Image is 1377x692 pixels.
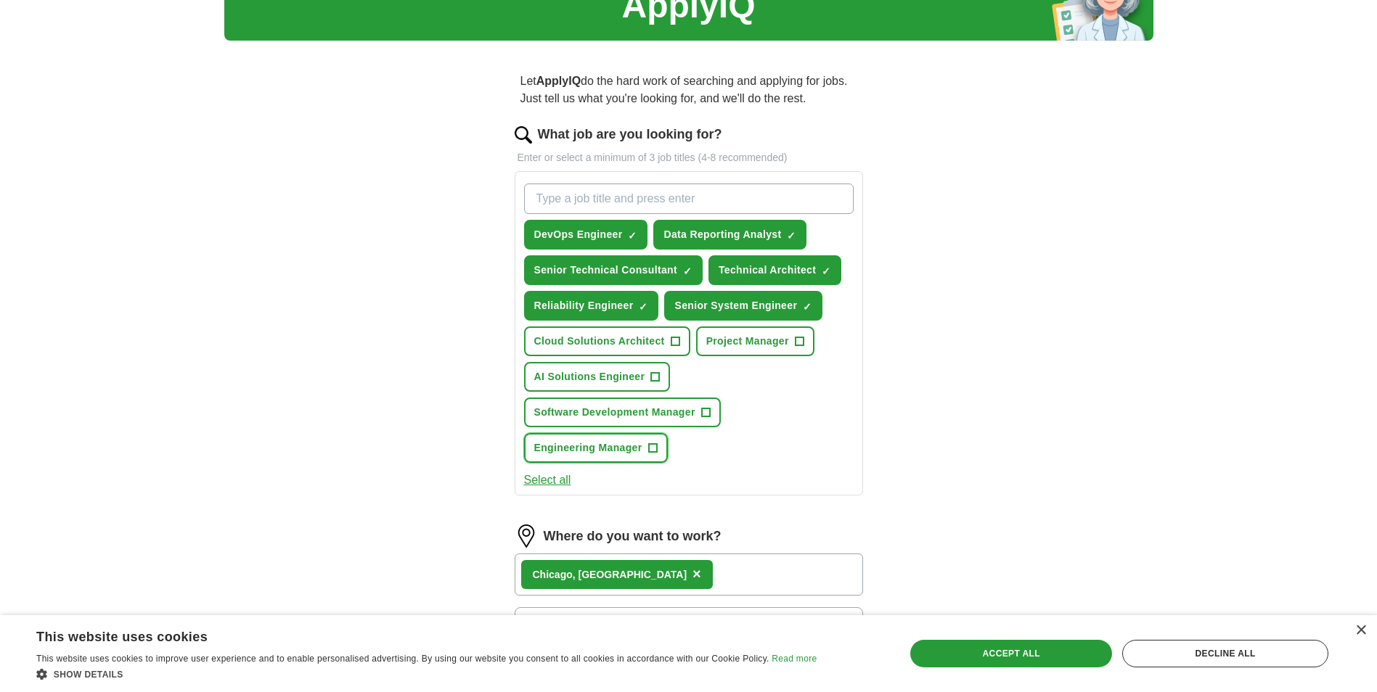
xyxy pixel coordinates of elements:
[534,440,642,456] span: Engineering Manager
[674,298,797,313] span: Senior System Engineer
[1355,625,1366,636] div: Close
[36,654,769,664] span: This website uses cookies to improve user experience and to enable personalised advertising. By u...
[696,326,814,356] button: Project Manager
[527,614,600,631] span: 25 mile radius
[683,265,692,277] span: ✓
[822,265,830,277] span: ✓
[534,298,634,313] span: Reliability Engineer
[692,566,701,582] span: ×
[534,369,645,384] span: AI Solutions Engineer
[708,255,841,285] button: Technical Architect✓
[515,607,863,638] button: 25 mile radius
[515,67,863,113] p: Let do the hard work of searching and applying for jobs. Just tell us what you're looking for, an...
[628,230,637,242] span: ✓
[663,227,781,242] span: Data Reporting Analyst
[534,405,695,420] span: Software Development Manager
[544,527,722,546] label: Where do you want to work?
[536,75,581,87] strong: ApplyIQ
[803,301,812,313] span: ✓
[36,624,780,646] div: This website uses cookies
[534,227,623,242] span: DevOps Engineer
[36,667,817,681] div: Show details
[524,471,571,489] button: Select all
[719,263,816,278] span: Technical Architect
[524,326,690,356] button: Cloud Solutions Architect
[524,362,671,392] button: AI Solutions Engineer
[533,567,687,582] div: cago, [GEOGRAPHIC_DATA]
[524,433,668,463] button: Engineering Manager
[515,150,863,165] p: Enter or select a minimum of 3 job titles (4-8 recommended)
[653,220,806,250] button: Data Reporting Analyst✓
[534,263,677,278] span: Senior Technical Consultant
[639,301,647,313] span: ✓
[538,125,722,144] label: What job are you looking for?
[524,255,703,285] button: Senior Technical Consultant✓
[534,334,665,349] span: Cloud Solutions Architect
[524,398,721,427] button: Software Development Manager
[54,670,123,680] span: Show details
[664,291,822,321] button: Senior System Engineer✓
[515,126,532,144] img: search.png
[524,184,854,214] input: Type a job title and press enter
[524,220,648,250] button: DevOps Engineer✓
[910,640,1112,667] div: Accept all
[515,524,538,548] img: location.png
[524,291,659,321] button: Reliability Engineer✓
[787,230,796,242] span: ✓
[706,334,789,349] span: Project Manager
[1122,640,1328,667] div: Decline all
[533,569,549,580] strong: Chi
[772,654,817,664] a: Read more, opens a new window
[692,564,701,585] button: ×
